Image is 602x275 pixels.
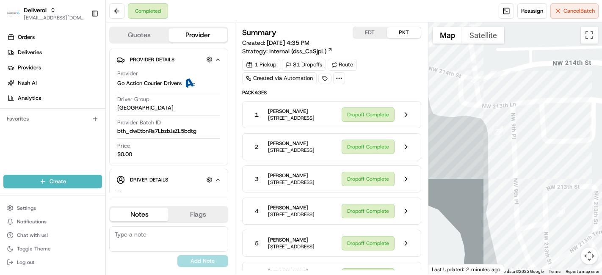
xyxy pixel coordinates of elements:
[117,127,196,135] span: bth_dwEtbnRs7LbzbJsZL5bdtg
[566,269,599,274] a: Report a map error
[268,211,315,218] span: [STREET_ADDRESS]
[242,59,280,71] div: 1 Pickup
[581,27,598,44] button: Toggle fullscreen view
[255,110,259,119] span: 1
[50,178,66,185] span: Create
[268,204,315,211] span: [PERSON_NAME]
[116,52,221,66] button: Provider Details
[268,172,315,179] span: [PERSON_NAME]
[3,243,102,255] button: Toggle Theme
[3,3,88,24] button: DeliverolDeliverol[EMAIL_ADDRESS][DOMAIN_NAME]
[117,70,138,77] span: Provider
[328,59,357,71] a: Route
[255,175,259,183] span: 3
[18,94,41,102] span: Analytics
[353,27,387,38] button: EDT
[17,232,48,239] span: Chat with us!
[268,140,315,147] span: [PERSON_NAME]
[268,108,315,115] span: [PERSON_NAME]
[117,104,174,112] span: [GEOGRAPHIC_DATA]
[117,190,132,198] span: Name
[18,33,35,41] span: Orders
[268,243,315,250] span: [STREET_ADDRESS]
[517,3,547,19] button: Reassign
[130,176,168,183] span: Driver Details
[242,89,421,96] span: Packages
[494,126,503,135] div: 72
[242,29,276,36] h3: Summary
[3,46,105,59] a: Deliveries
[185,78,195,88] img: ActionCourier.png
[3,61,105,74] a: Providers
[3,202,102,214] button: Settings
[3,30,105,44] a: Orders
[268,147,315,154] span: [STREET_ADDRESS]
[18,79,37,87] span: Nash AI
[18,64,41,71] span: Providers
[563,7,595,15] span: Cancel Batch
[497,269,544,274] span: Map data ©2025 Google
[3,256,102,268] button: Log out
[269,47,333,55] a: Internal (dss_CaSjpL)
[117,80,182,87] span: Go Action Courier Drivers
[255,239,259,247] span: 5
[242,47,333,55] div: Strategy:
[255,207,259,215] span: 4
[117,151,132,158] span: $0.00
[117,119,161,126] span: Provider Batch ID
[3,91,105,105] a: Analytics
[110,28,168,42] button: Quotes
[116,173,221,187] button: Driver Details
[24,6,47,14] button: Deliverol
[268,115,315,121] span: [STREET_ADDRESS]
[168,28,227,42] button: Provider
[17,245,51,252] span: Toggle Theme
[431,264,458,275] img: Google
[549,269,561,274] a: Terms (opens in new tab)
[24,14,84,21] button: [EMAIL_ADDRESS][DOMAIN_NAME]
[17,218,47,225] span: Notifications
[462,27,504,44] button: Show satellite imagery
[556,208,565,217] div: 73
[255,143,259,151] span: 2
[110,208,168,221] button: Notes
[431,264,458,275] a: Open this area in Google Maps (opens a new window)
[550,3,599,19] button: CancelBatch
[433,27,462,44] button: Show street map
[3,76,105,90] a: Nash AI
[3,216,102,228] button: Notifications
[521,7,543,15] span: Reassign
[242,38,309,47] span: Created:
[3,229,102,241] button: Chat with us!
[168,208,227,221] button: Flags
[581,247,598,264] button: Map camera controls
[3,175,102,188] button: Create
[17,205,36,212] span: Settings
[17,259,34,266] span: Log out
[387,27,421,38] button: PKT
[268,179,315,186] span: [STREET_ADDRESS]
[282,59,326,71] div: 81 Dropoffs
[268,236,315,243] span: [PERSON_NAME]
[3,112,102,126] div: Favorites
[267,39,309,47] span: [DATE] 4:35 PM
[7,8,20,19] img: Deliverol
[117,142,130,150] span: Price
[428,264,504,275] div: Last Updated: 2 minutes ago
[130,56,174,63] span: Provider Details
[117,96,149,103] span: Driver Group
[242,72,317,84] a: Created via Automation
[18,49,42,56] span: Deliveries
[269,47,326,55] span: Internal (dss_CaSjpL)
